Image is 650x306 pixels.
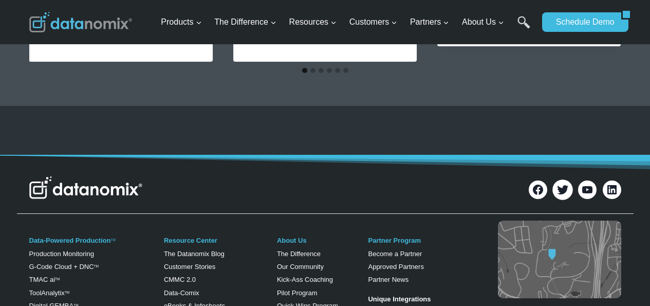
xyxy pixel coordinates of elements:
span: Products [161,15,201,29]
button: Go to slide 6 [343,68,348,73]
span: Resources [289,15,337,29]
button: Go to slide 4 [327,68,332,73]
img: Datanomix Logo [29,176,142,199]
ul: Select a slide to show [29,66,621,75]
button: Go to slide 3 [319,68,324,73]
button: Go to slide 2 [310,68,315,73]
a: Terms [32,207,44,213]
a: Privacy Policy [51,207,77,213]
button: Go to slide 5 [335,68,340,73]
span: The Difference [214,15,276,29]
a: Search [517,16,530,39]
span: Phone number [231,77,277,86]
span: Last Name [231,35,264,44]
nav: Primary Navigation [157,6,537,39]
span: Partners [410,15,449,29]
a: Schedule Demo [542,12,621,32]
button: Go to slide 1 [302,68,307,73]
span: About Us [462,15,504,29]
span: Customers [349,15,397,29]
img: Datanomix [29,12,132,32]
